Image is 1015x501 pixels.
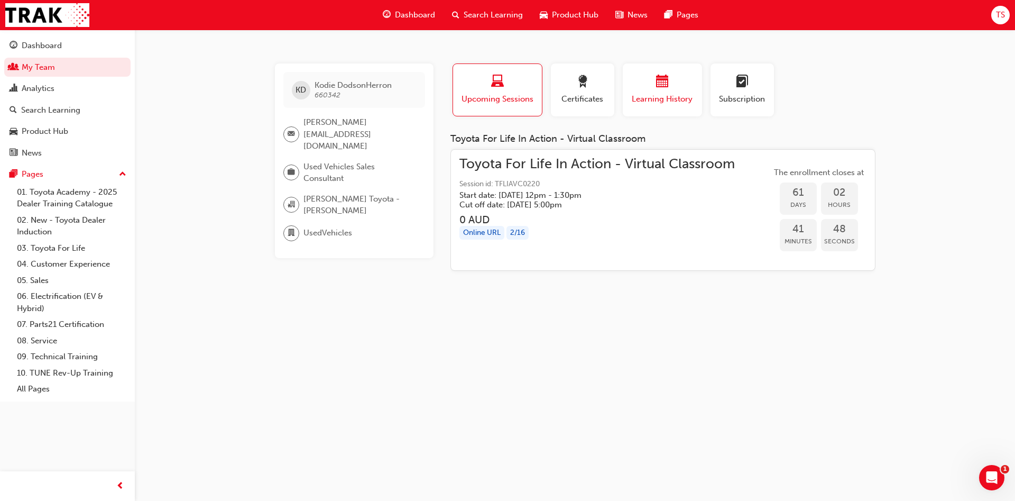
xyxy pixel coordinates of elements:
[4,165,131,184] button: Pages
[13,365,131,381] a: 10. TUNE Rev-Up Training
[996,9,1005,21] span: TS
[780,199,817,211] span: Days
[628,9,648,21] span: News
[464,9,523,21] span: Search Learning
[710,63,774,116] button: Subscription
[459,158,735,170] span: Toyota For Life In Action - Virtual Classroom
[13,272,131,289] a: 05. Sales
[780,223,817,235] span: 41
[459,200,718,209] h5: Cut off date: [DATE] 5:00pm
[13,349,131,365] a: 09. Technical Training
[459,226,504,240] div: Online URL
[4,143,131,163] a: News
[383,8,391,22] span: guage-icon
[296,84,306,96] span: KD
[821,223,858,235] span: 48
[303,161,417,185] span: Used Vehicles Sales Consultant
[10,84,17,94] span: chart-icon
[780,187,817,199] span: 61
[771,167,866,179] span: The enrollment closes at
[780,235,817,248] span: Minutes
[991,6,1010,24] button: TS
[1001,465,1009,473] span: 1
[459,178,735,190] span: Session id: TFLIAVC0220
[21,104,80,116] div: Search Learning
[623,63,702,116] button: Learning History
[452,8,459,22] span: search-icon
[13,381,131,397] a: All Pages
[461,93,534,105] span: Upcoming Sessions
[288,198,295,212] span: organisation-icon
[13,316,131,333] a: 07. Parts21 Certification
[736,75,749,89] span: learningplan-icon
[491,75,504,89] span: laptop-icon
[459,190,718,200] h5: Start date: [DATE] 12pm - 1:30pm
[4,101,131,120] a: Search Learning
[10,127,17,136] span: car-icon
[22,125,68,138] div: Product Hub
[10,106,17,115] span: search-icon
[288,166,295,179] span: briefcase-icon
[303,116,417,152] span: [PERSON_NAME][EMAIL_ADDRESS][DOMAIN_NAME]
[459,214,735,226] h3: 0 AUD
[116,480,124,493] span: prev-icon
[5,3,89,27] img: Trak
[821,187,858,199] span: 02
[288,226,295,240] span: department-icon
[821,235,858,248] span: Seconds
[13,288,131,316] a: 06. Electrification (EV & Hybrid)
[4,34,131,165] button: DashboardMy TeamAnalyticsSearch LearningProduct HubNews
[10,41,17,51] span: guage-icon
[551,63,614,116] button: Certificates
[506,226,529,240] div: 2 / 16
[13,184,131,212] a: 01. Toyota Academy - 2025 Dealer Training Catalogue
[288,127,295,141] span: email-icon
[315,80,392,90] span: Kodie DodsonHerron
[119,168,126,181] span: up-icon
[22,168,43,180] div: Pages
[979,465,1004,490] iframe: Intercom live chat
[4,36,131,56] a: Dashboard
[718,93,766,105] span: Subscription
[631,93,694,105] span: Learning History
[13,240,131,257] a: 03. Toyota For Life
[656,75,669,89] span: calendar-icon
[459,158,866,262] a: Toyota For Life In Action - Virtual ClassroomSession id: TFLIAVC0220Start date: [DATE] 12pm - 1:3...
[315,90,340,99] span: 660342
[4,58,131,77] a: My Team
[677,9,698,21] span: Pages
[607,4,656,26] a: news-iconNews
[4,122,131,141] a: Product Hub
[615,8,623,22] span: news-icon
[4,79,131,98] a: Analytics
[559,93,606,105] span: Certificates
[22,40,62,52] div: Dashboard
[665,8,672,22] span: pages-icon
[552,9,598,21] span: Product Hub
[374,4,444,26] a: guage-iconDashboard
[10,170,17,179] span: pages-icon
[656,4,707,26] a: pages-iconPages
[10,149,17,158] span: news-icon
[13,333,131,349] a: 08. Service
[13,212,131,240] a: 02. New - Toyota Dealer Induction
[531,4,607,26] a: car-iconProduct Hub
[13,256,131,272] a: 04. Customer Experience
[303,227,352,239] span: UsedVehicles
[303,193,417,217] span: [PERSON_NAME] Toyota - [PERSON_NAME]
[450,133,875,145] div: Toyota For Life In Action - Virtual Classroom
[444,4,531,26] a: search-iconSearch Learning
[453,63,542,116] button: Upcoming Sessions
[10,63,17,72] span: people-icon
[22,147,42,159] div: News
[22,83,54,95] div: Analytics
[821,199,858,211] span: Hours
[540,8,548,22] span: car-icon
[395,9,435,21] span: Dashboard
[576,75,589,89] span: award-icon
